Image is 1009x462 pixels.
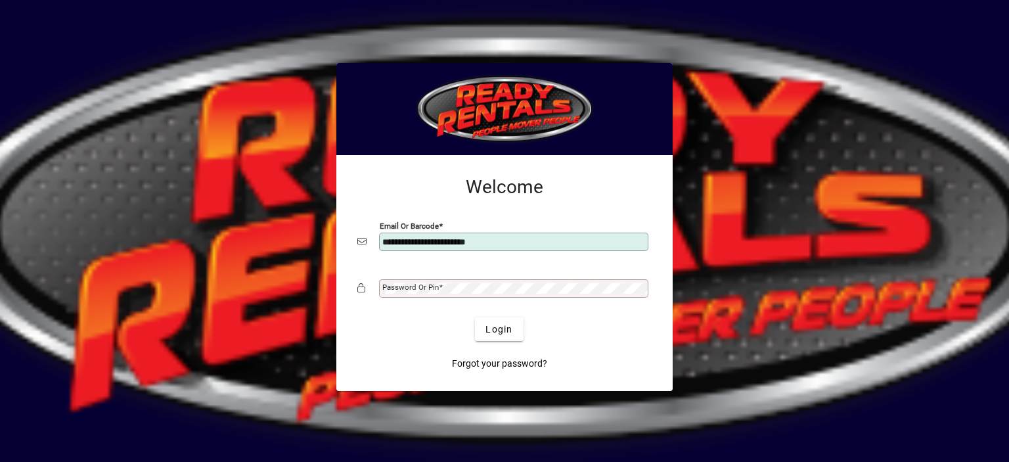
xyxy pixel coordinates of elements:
[357,176,652,198] h2: Welcome
[380,221,439,231] mat-label: Email or Barcode
[452,357,547,371] span: Forgot your password?
[485,323,512,336] span: Login
[447,352,552,375] a: Forgot your password?
[475,317,523,341] button: Login
[382,283,439,292] mat-label: Password or Pin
